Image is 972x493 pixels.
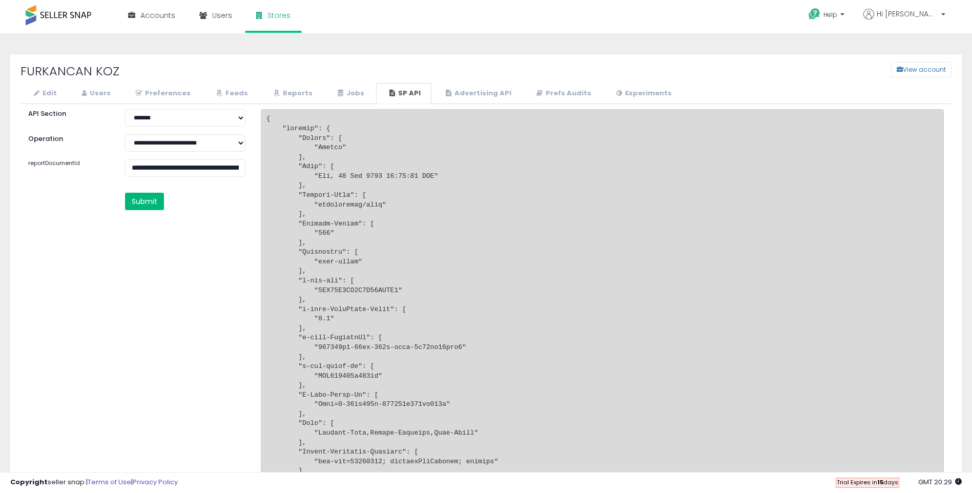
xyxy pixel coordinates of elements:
span: Stores [267,10,291,20]
button: View account [891,62,952,77]
button: Submit [125,193,164,210]
span: Accounts [140,10,175,20]
span: 2025-10-13 20:29 GMT [918,477,962,487]
a: Reports [260,83,323,104]
span: Hi [PERSON_NAME] [877,9,938,19]
a: Prefs Audits [523,83,602,104]
a: View account [883,62,899,77]
strong: Copyright [10,477,48,487]
div: seller snap | | [10,478,178,487]
a: Advertising API [432,83,522,104]
label: API Section [20,109,117,119]
span: Users [212,10,232,20]
label: Operation [20,134,117,144]
a: Experiments [603,83,683,104]
a: SP API [376,83,431,104]
b: 15 [877,478,883,486]
h2: FURKANCAN KOZ [13,65,407,78]
i: Get Help [808,8,821,20]
a: Terms of Use [88,477,131,487]
a: Jobs [324,83,375,104]
label: reportDocumentId [20,159,117,168]
a: Preferences [122,83,201,104]
a: Feeds [202,83,259,104]
a: Users [69,83,121,104]
a: Privacy Policy [133,477,178,487]
a: Hi [PERSON_NAME] [863,9,945,32]
span: Trial Expires in days [837,478,898,486]
span: Help [823,10,837,19]
a: Edit [20,83,68,104]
